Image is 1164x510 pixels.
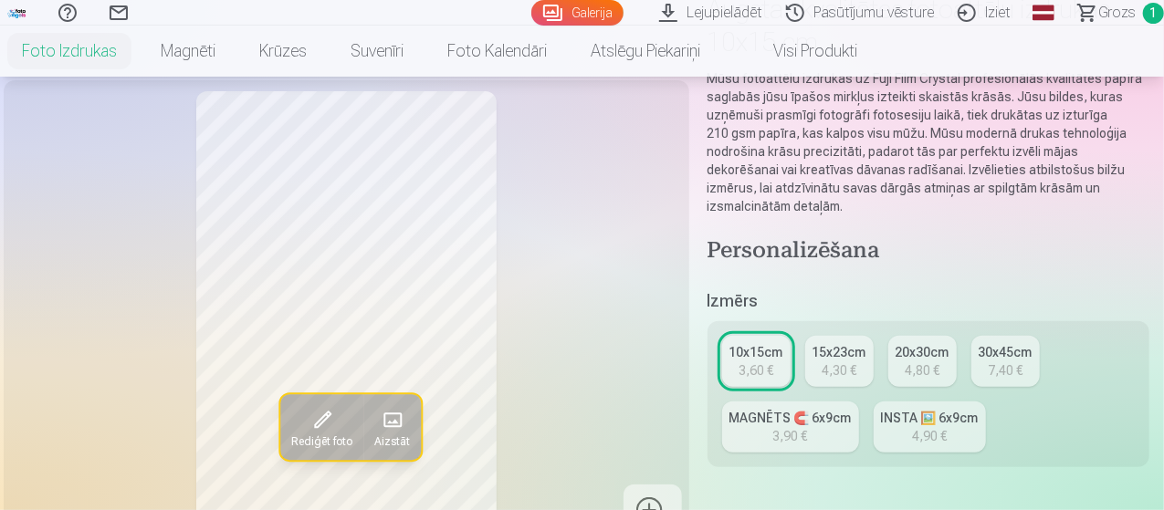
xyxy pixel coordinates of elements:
span: Aizstāt [374,434,410,449]
button: Aizstāt [363,394,421,460]
a: Atslēgu piekariņi [569,26,722,77]
div: 15x23cm [813,343,866,361]
div: 4,80 € [905,361,939,380]
a: 30x45cm7,40 € [971,336,1040,387]
a: Foto kalendāri [425,26,569,77]
a: Visi produkti [722,26,879,77]
div: 4,30 € [822,361,856,380]
span: 1 [1143,3,1164,24]
a: Suvenīri [329,26,425,77]
h4: Personalizēšana [708,237,1149,266]
a: 15x23cm4,30 € [805,336,874,387]
span: Rediģēt foto [291,434,352,449]
span: Grozs [1098,2,1136,24]
a: INSTA 🖼️ 6x9cm4,90 € [874,401,986,453]
div: 4,90 € [912,427,947,445]
div: 10x15cm [729,343,783,361]
div: 20x30cm [896,343,949,361]
div: 3,90 € [773,427,808,445]
div: 30x45cm [979,343,1033,361]
div: 7,40 € [988,361,1022,380]
h5: Izmērs [708,288,1149,314]
button: Rediģēt foto [280,394,363,460]
p: Mūsu fotoattēlu izdrukas uz Fuji Film Crystal profesionālās kvalitātes papīra saglabās jūsu īpašo... [708,69,1149,215]
div: 3,60 € [739,361,773,380]
a: 20x30cm4,80 € [888,336,957,387]
a: 10x15cm3,60 € [722,336,791,387]
a: Magnēti [139,26,237,77]
a: MAGNĒTS 🧲 6x9cm3,90 € [722,401,859,453]
a: Krūzes [237,26,329,77]
img: /fa3 [7,7,27,18]
div: MAGNĒTS 🧲 6x9cm [729,409,852,427]
div: INSTA 🖼️ 6x9cm [881,409,979,427]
